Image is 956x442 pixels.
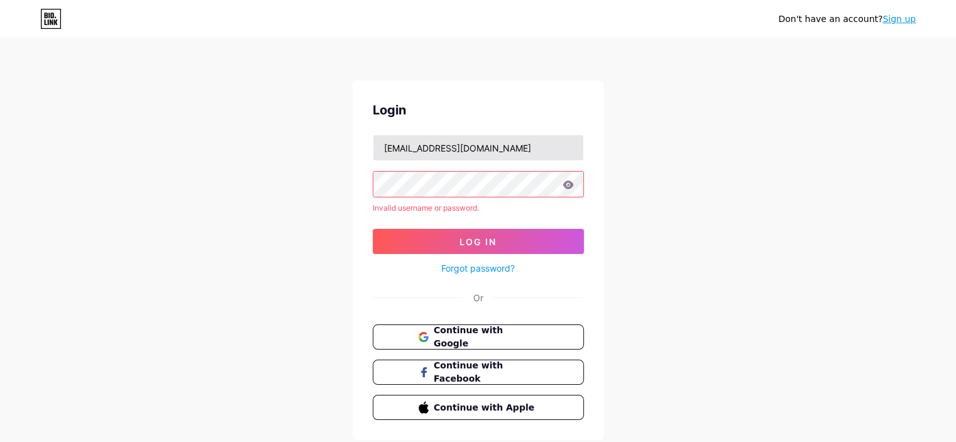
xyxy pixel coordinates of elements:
[778,13,916,26] div: Don't have an account?
[882,14,916,24] a: Sign up
[434,401,537,414] span: Continue with Apple
[441,262,515,275] a: Forgot password?
[434,359,537,385] span: Continue with Facebook
[473,291,483,304] div: Or
[434,324,537,350] span: Continue with Google
[459,236,497,247] span: Log In
[373,324,584,350] button: Continue with Google
[373,101,584,119] div: Login
[373,229,584,254] button: Log In
[373,360,584,385] button: Continue with Facebook
[373,202,584,214] div: Invalid username or password.
[373,395,584,420] button: Continue with Apple
[373,135,583,160] input: Username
